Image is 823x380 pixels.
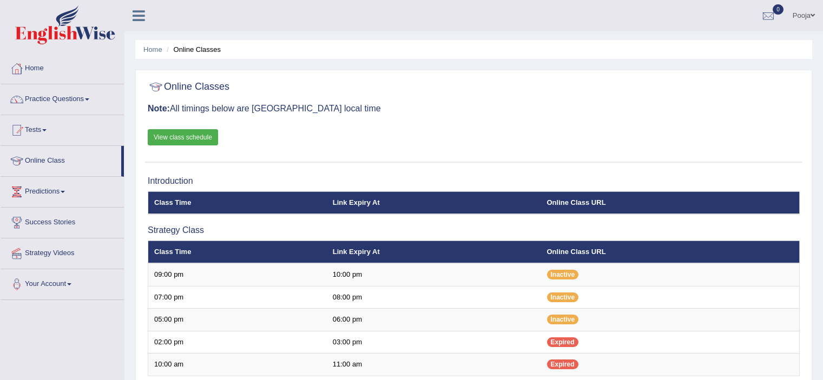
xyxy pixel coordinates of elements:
[148,286,327,309] td: 07:00 pm
[1,146,121,173] a: Online Class
[164,44,221,55] li: Online Classes
[148,104,800,114] h3: All timings below are [GEOGRAPHIC_DATA] local time
[148,309,327,331] td: 05:00 pm
[327,331,541,354] td: 03:00 pm
[327,191,541,214] th: Link Expiry At
[327,354,541,376] td: 11:00 am
[1,177,124,204] a: Predictions
[547,337,578,347] span: Expired
[1,115,124,142] a: Tests
[148,331,327,354] td: 02:00 pm
[148,176,800,186] h3: Introduction
[148,129,218,145] a: View class schedule
[773,4,784,15] span: 0
[547,359,578,369] span: Expired
[1,269,124,296] a: Your Account
[547,315,579,324] span: Inactive
[1,84,124,111] a: Practice Questions
[1,208,124,235] a: Success Stories
[148,225,800,235] h3: Strategy Class
[327,263,541,286] td: 10:00 pm
[148,263,327,286] td: 09:00 pm
[327,309,541,331] td: 06:00 pm
[143,45,162,54] a: Home
[1,238,124,265] a: Strategy Videos
[541,191,800,214] th: Online Class URL
[148,354,327,376] td: 10:00 am
[541,241,800,263] th: Online Class URL
[1,54,124,81] a: Home
[148,104,170,113] b: Note:
[148,191,327,214] th: Class Time
[547,270,579,279] span: Inactive
[148,241,327,263] th: Class Time
[327,241,541,263] th: Link Expiry At
[547,292,579,302] span: Inactive
[327,286,541,309] td: 08:00 pm
[148,79,229,95] h2: Online Classes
